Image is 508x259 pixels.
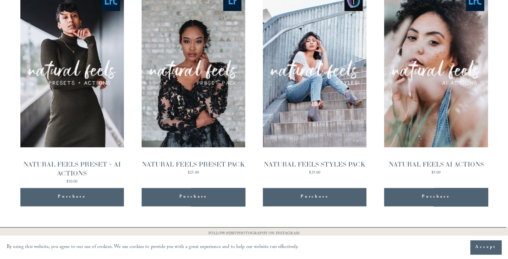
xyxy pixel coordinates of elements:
p: FOLLOW @JBIVPHOTOGRAPHY ON INSTAGRAM [196,230,313,238]
button: Accept [470,240,501,254]
div: NATURAL FEELS PRESET + AI ACTIONS [20,160,124,178]
div: $25.00 [142,171,245,175]
div: NATURAL FEELS STYLES PACK [264,160,366,169]
button: Purchase [20,188,124,206]
p: By using this website, you agree to our use of cookies. We use cookies to provide you with a grea... [7,243,299,252]
div: NATURAL FEELS AI ACTIONS [388,160,484,169]
button: Purchase [384,188,488,206]
div: NATURAL FEELS PRESET PACK [142,160,245,169]
div: $25.00 [264,171,366,175]
div: $30.00 [20,180,124,184]
span: Purchase [58,193,86,201]
button: Purchase [142,188,245,206]
span: Purchase [301,193,329,201]
button: Purchase [263,188,366,206]
span: Accept [475,244,496,251]
span: Purchase [422,193,450,201]
div: $5.00 [388,171,484,175]
span: Purchase [179,193,207,201]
